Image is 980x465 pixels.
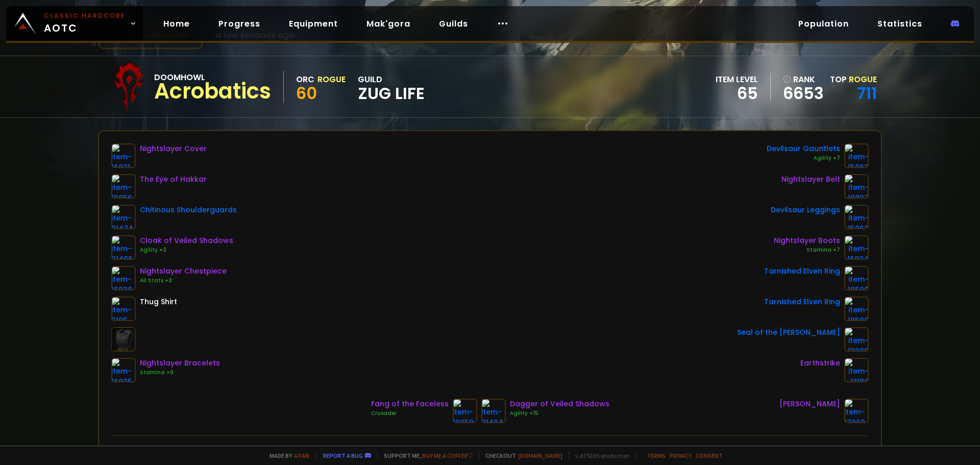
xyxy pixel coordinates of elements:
div: guild [358,73,425,101]
div: Earthstrike [800,358,840,369]
img: item-18500 [844,266,869,290]
div: Stamina +9 [140,369,220,377]
div: Acrobatics [154,84,271,99]
div: Doomhowl [154,71,271,84]
a: Statistics [869,13,930,34]
small: Classic Hardcore [44,11,126,20]
span: 60 [296,82,317,105]
span: AOTC [44,11,126,36]
div: Top [830,73,877,86]
a: Buy me a coffee [422,452,473,459]
a: Progress [210,13,268,34]
div: Agility +3 [140,246,233,254]
img: item-17069 [844,399,869,423]
a: [DOMAIN_NAME] [518,452,562,459]
div: Stamina +7 [774,246,840,254]
img: item-19856 [111,174,136,199]
a: Report a bug [323,452,363,459]
div: Nightslayer Boots [774,235,840,246]
img: item-16827 [844,174,869,199]
img: item-21180 [844,358,869,382]
a: a fan [294,452,309,459]
div: Nightslayer Belt [781,174,840,185]
div: Fang of the Faceless [371,399,449,409]
img: item-19859 [453,399,477,423]
div: The Eye of Hakkar [140,174,207,185]
img: item-15063 [844,143,869,168]
img: item-2105 [111,297,136,321]
a: Consent [696,452,723,459]
a: Mak'gora [358,13,419,34]
a: Home [155,13,198,34]
div: Tarnished Elven Ring [764,266,840,277]
div: Tarnished Elven Ring [764,297,840,307]
span: Made by [263,452,309,459]
div: Devilsaur Leggings [771,205,840,215]
div: Nightslayer Cover [140,143,207,154]
a: Population [790,13,857,34]
img: item-15062 [844,205,869,229]
img: item-16824 [844,235,869,260]
img: item-16820 [111,266,136,290]
div: Orc [296,73,314,86]
div: Crusader [371,409,449,418]
div: Seal of the [PERSON_NAME] [737,327,840,338]
div: All Stats +3 [140,277,227,285]
span: v. d752d5 - production [569,452,630,459]
div: Nightslayer Bracelets [140,358,220,369]
div: Nightslayer Chestpiece [140,266,227,277]
div: rank [783,73,824,86]
div: Agility +15 [510,409,609,418]
div: item level [716,73,758,86]
div: Thug Shirt [140,297,177,307]
div: Cloak of Veiled Shadows [140,235,233,246]
img: item-21474 [111,205,136,229]
img: item-13209 [844,327,869,352]
a: 6653 [783,86,824,101]
a: Terms [647,452,666,459]
img: item-21406 [111,235,136,260]
div: Chitinous Shoulderguards [140,205,237,215]
img: item-16825 [111,358,136,382]
div: Dagger of Veiled Shadows [510,399,609,409]
div: 65 [716,86,758,101]
img: item-21404 [481,399,506,423]
div: Rogue [317,73,346,86]
img: item-16821 [111,143,136,168]
span: Checkout [479,452,562,459]
div: Devilsaur Gauntlets [767,143,840,154]
a: Guilds [431,13,476,34]
a: Equipment [281,13,346,34]
a: Privacy [670,452,692,459]
span: Support me, [377,452,473,459]
div: [PERSON_NAME] [779,399,840,409]
span: Rogue [849,74,877,85]
img: item-18500 [844,297,869,321]
a: 711 [857,82,877,105]
div: Agility +7 [767,154,840,162]
span: Zug Life [358,86,425,101]
a: Classic HardcoreAOTC [6,6,143,41]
